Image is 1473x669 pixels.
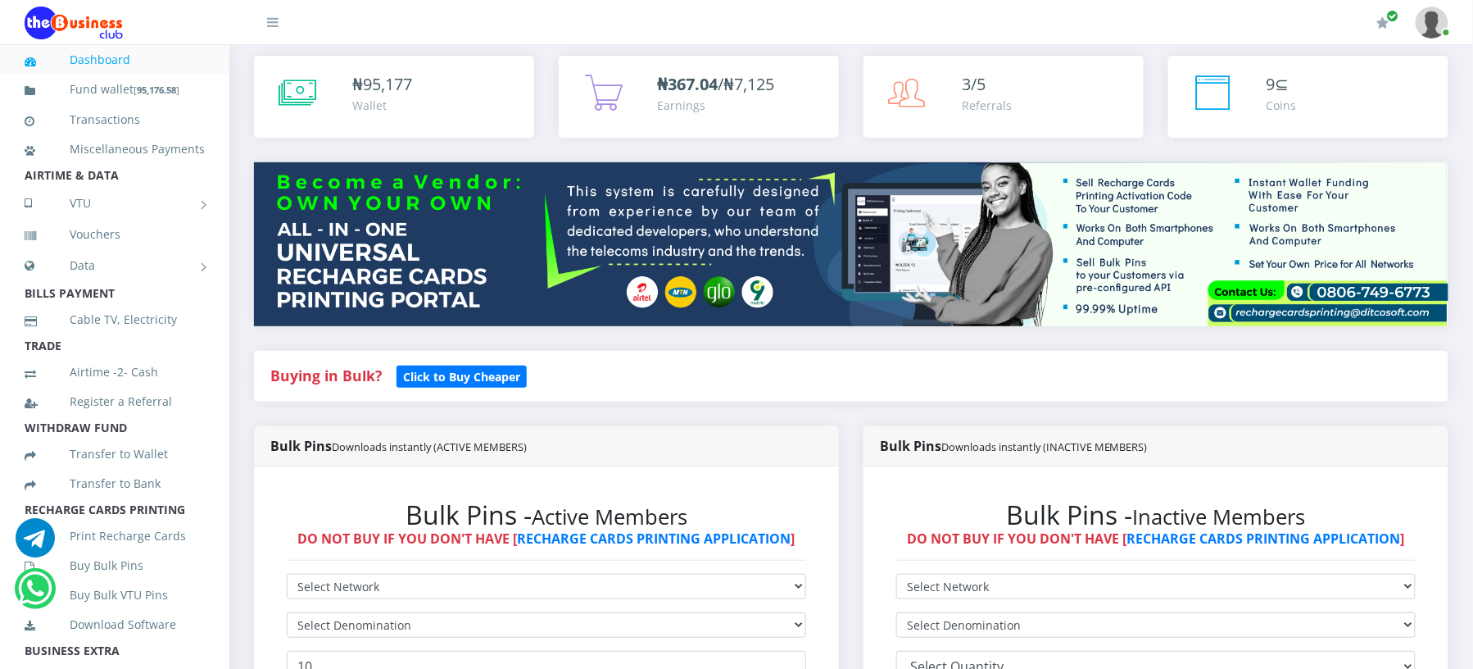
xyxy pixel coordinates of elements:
a: VTU [25,183,205,224]
div: ₦ [352,72,412,97]
div: Coins [1267,97,1297,114]
h2: Bulk Pins - [287,499,806,530]
span: 3/5 [962,73,986,95]
span: /₦7,125 [657,73,774,95]
div: Wallet [352,97,412,114]
strong: Bulk Pins [270,437,527,455]
small: Downloads instantly (INACTIVE MEMBERS) [941,439,1148,454]
a: Data [25,245,205,286]
strong: Bulk Pins [880,437,1148,455]
a: Chat for support [18,581,52,608]
div: Earnings [657,97,774,114]
a: Buy Bulk Pins [25,547,205,585]
b: Click to Buy Cheaper [403,369,520,385]
a: ₦367.04/₦7,125 Earnings [559,56,839,138]
div: Referrals [962,97,1012,114]
a: RECHARGE CARDS PRINTING APPLICATION [1127,530,1401,548]
a: Buy Bulk VTU Pins [25,576,205,614]
a: Transfer to Bank [25,465,205,503]
a: Fund wallet[95,176.58] [25,71,205,109]
a: Download Software [25,606,205,644]
img: User [1416,7,1448,39]
a: Print Recharge Cards [25,517,205,555]
span: 95,177 [363,73,412,95]
a: ₦95,177 Wallet [254,56,534,138]
a: Vouchers [25,216,205,253]
strong: DO NOT BUY IF YOU DON'T HAVE [ ] [298,530,795,548]
a: Transactions [25,101,205,139]
a: 3/5 Referrals [863,56,1144,138]
small: [ ] [134,84,179,96]
b: 95,176.58 [137,84,176,96]
small: Active Members [532,503,687,531]
small: Inactive Members [1133,503,1306,531]
strong: Buying in Bulk? [270,366,382,385]
a: Cable TV, Electricity [25,301,205,339]
b: ₦367.04 [657,73,718,95]
span: 9 [1267,73,1276,95]
img: multitenant_rcp.png [254,162,1448,326]
a: Airtime -2- Cash [25,353,205,391]
a: Click to Buy Cheaper [397,366,527,385]
div: ⊆ [1267,72,1297,97]
small: Downloads instantly (ACTIVE MEMBERS) [332,439,527,454]
a: Transfer to Wallet [25,435,205,473]
a: RECHARGE CARDS PRINTING APPLICATION [518,530,791,548]
i: Renew/Upgrade Subscription [1377,16,1389,30]
strong: DO NOT BUY IF YOU DON'T HAVE [ ] [908,530,1405,548]
a: Dashboard [25,41,205,79]
img: Logo [25,7,123,39]
a: Chat for support [16,530,55,557]
a: Miscellaneous Payments [25,130,205,168]
a: Register a Referral [25,383,205,421]
span: Renew/Upgrade Subscription [1387,10,1399,22]
h2: Bulk Pins - [896,499,1416,530]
